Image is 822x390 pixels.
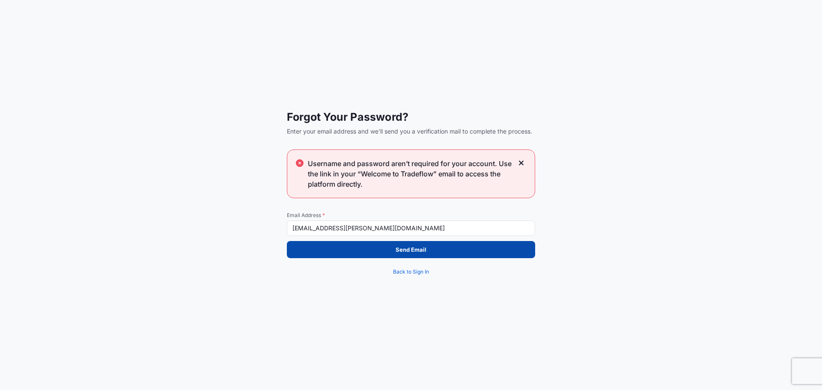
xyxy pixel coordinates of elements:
[393,268,429,276] span: Back to Sign In
[287,212,535,219] span: Email Address
[287,220,535,236] input: example@gmail.com
[287,110,535,124] span: Forgot Your Password?
[287,127,535,136] span: Enter your email address and we'll send you a verification mail to complete the process.
[396,245,426,254] p: Send Email
[287,263,535,280] a: Back to Sign In
[308,158,513,189] span: Username and password aren’t required for your account. Use the link in your “Welcome to Tradeflo...
[287,241,535,258] button: Send Email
